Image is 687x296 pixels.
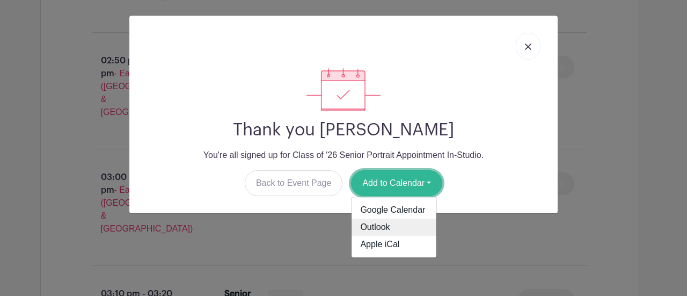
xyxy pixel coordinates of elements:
[138,120,549,140] h2: Thank you [PERSON_NAME]
[351,170,442,196] button: Add to Calendar
[245,170,343,196] a: Back to Event Page
[138,149,549,162] p: You're all signed up for Class of '26 Senior Portrait Appointment In-Studio.
[525,44,531,50] img: close_button-5f87c8562297e5c2d7936805f587ecaba9071eb48480494691a3f1689db116b3.svg
[352,236,436,254] a: Apple iCal
[306,68,381,111] img: signup_complete-c468d5dda3e2740ee63a24cb0ba0d3ce5d8a4ecd24259e683200fb1569d990c8.svg
[352,219,436,236] a: Outlook
[352,202,436,219] a: Google Calendar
